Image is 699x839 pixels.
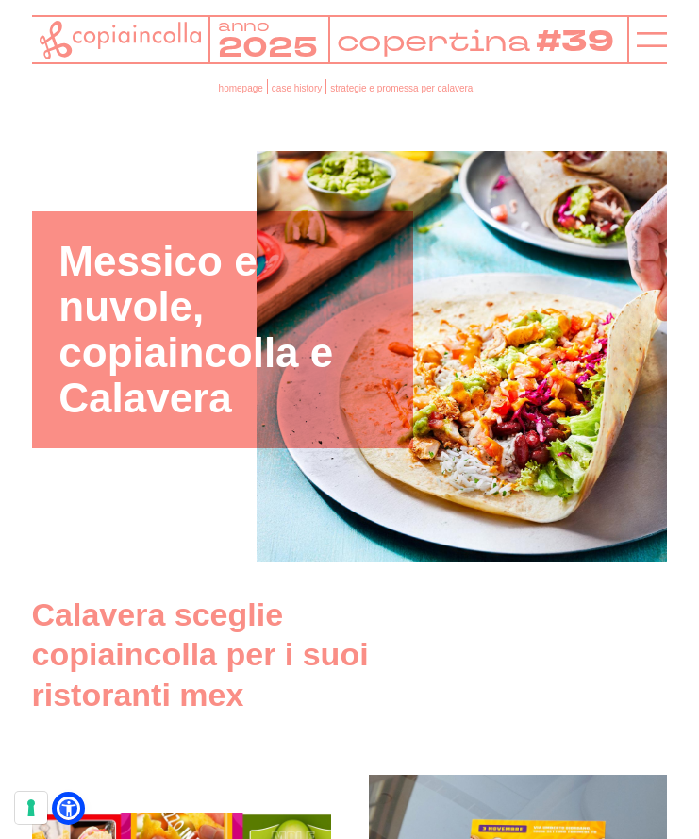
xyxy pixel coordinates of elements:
[272,83,322,93] a: case history
[32,595,387,715] h2: Calavera sceglie copiaincolla per i suoi ristoranti mex
[336,21,534,59] tspan: copertina
[57,797,80,820] a: Open Accessibility Menu
[219,83,263,93] a: homepage
[218,29,319,68] tspan: 2025
[58,239,386,422] h1: Messico e nuvole, copiaincolla e Calavera
[15,792,47,824] button: Le tue preferenze relative al consenso per le tecnologie di tracciamento
[225,120,698,593] img: Messico e nuvole, copiaincolla e Calavera
[218,14,271,36] tspan: anno
[540,21,619,62] tspan: #39
[330,83,473,93] span: strategie e promessa per calavera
